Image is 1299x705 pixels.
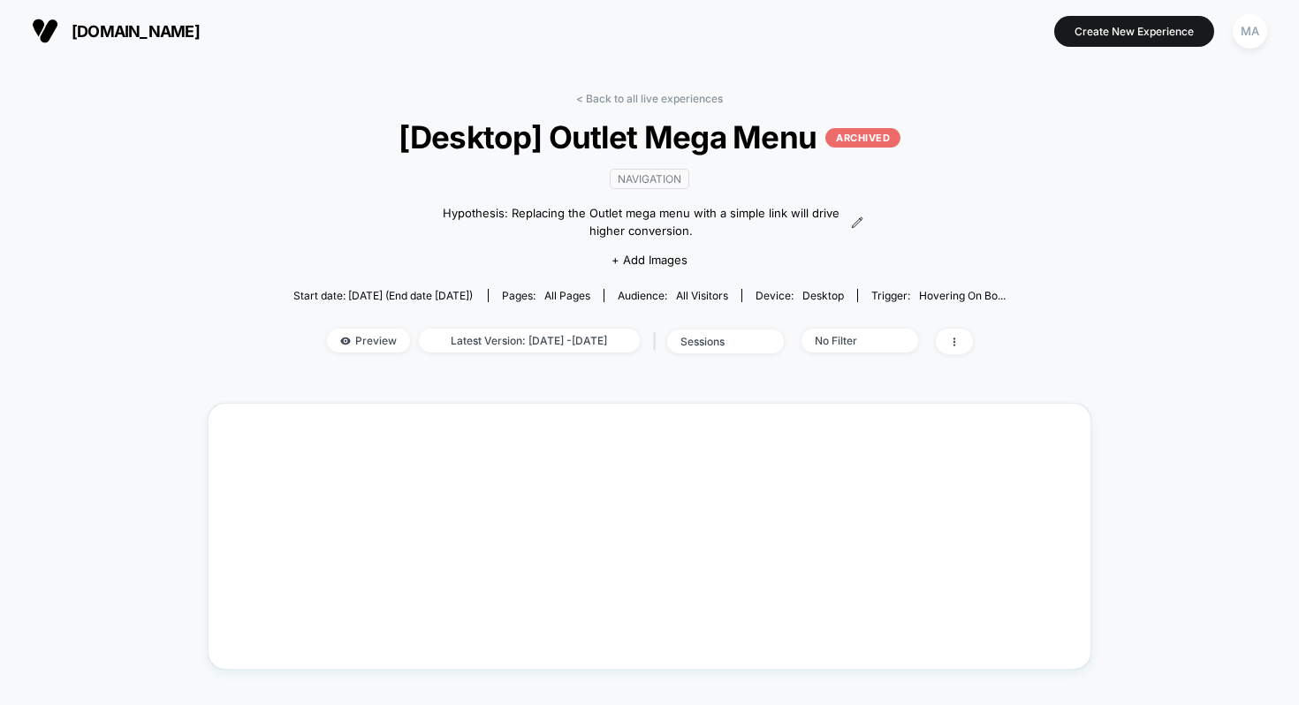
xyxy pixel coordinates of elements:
[676,289,728,302] span: All Visitors
[741,289,857,302] span: Device:
[1233,14,1267,49] div: MA
[618,289,728,302] div: Audience:
[1227,13,1272,49] button: MA
[72,22,200,41] span: [DOMAIN_NAME]
[815,334,885,347] div: No Filter
[919,289,1006,302] span: Hovering on bo...
[871,289,1006,302] div: Trigger:
[27,17,205,45] button: [DOMAIN_NAME]
[680,335,751,348] div: sessions
[576,92,723,105] a: < Back to all live experiences
[612,253,687,267] span: + Add Images
[825,128,900,148] p: ARCHIVED
[610,169,689,189] span: navigation
[293,289,473,302] span: Start date: [DATE] (End date [DATE])
[419,329,640,352] span: Latest Version: [DATE] - [DATE]
[802,289,844,302] span: desktop
[544,289,590,302] span: all pages
[1054,16,1214,47] button: Create New Experience
[436,205,847,239] span: Hypothesis: Replacing the Outlet mega menu with a simple link will drive higher conversion.
[32,18,58,44] img: Visually logo
[329,118,970,155] span: [Desktop] Outlet Mega Menu
[327,329,410,352] span: Preview
[649,329,667,354] span: |
[502,289,590,302] div: Pages:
